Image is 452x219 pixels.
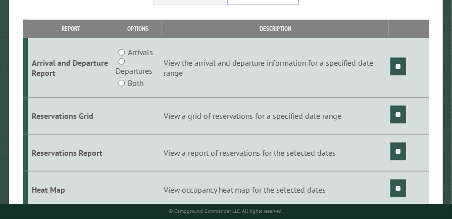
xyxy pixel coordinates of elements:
label: Arrivals [128,46,153,58]
td: Reservations Report [28,134,114,171]
th: Report [28,20,114,37]
th: Description [162,20,389,37]
label: Departures [116,65,153,77]
td: View a report of reservations for the selected dates [162,134,389,171]
th: Options [114,20,162,37]
small: © Campground Commander LLC. All rights reserved. [169,208,283,214]
label: Both [128,77,143,89]
td: View the arrival and departure information for a specified date range [162,38,389,98]
td: View a grid of reservations for a specified date range [162,98,389,135]
td: View occupancy heat map for the selected dates [162,171,389,208]
td: Heat Map [28,171,114,208]
td: Arrival and Departure Report [28,38,114,98]
td: Reservations Grid [28,98,114,135]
